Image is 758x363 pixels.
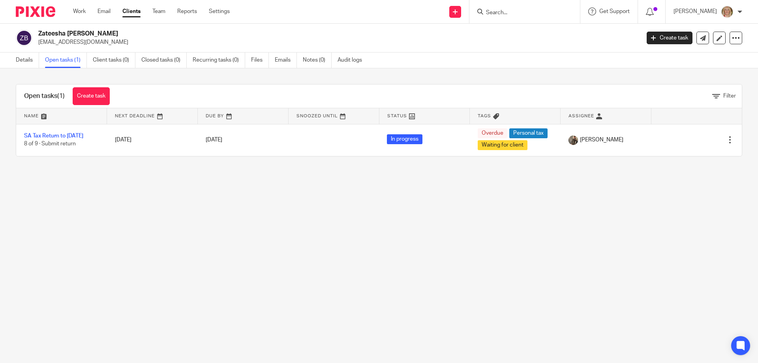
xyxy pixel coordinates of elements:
[568,135,578,145] img: IMG_5023.jpeg
[478,114,491,118] span: Tags
[141,53,187,68] a: Closed tasks (0)
[16,30,32,46] img: svg%3E
[674,8,717,15] p: [PERSON_NAME]
[193,53,245,68] a: Recurring tasks (0)
[98,8,111,15] a: Email
[251,53,269,68] a: Files
[338,53,368,68] a: Audit logs
[275,53,297,68] a: Emails
[38,38,635,46] p: [EMAIL_ADDRESS][DOMAIN_NAME]
[152,8,165,15] a: Team
[599,9,630,14] span: Get Support
[38,30,516,38] h2: Zateesha [PERSON_NAME]
[580,136,623,144] span: [PERSON_NAME]
[509,128,548,138] span: Personal tax
[107,124,198,156] td: [DATE]
[721,6,734,18] img: JW%20photo.JPG
[209,8,230,15] a: Settings
[93,53,135,68] a: Client tasks (0)
[296,114,338,118] span: Snoozed Until
[478,128,507,138] span: Overdue
[16,53,39,68] a: Details
[723,93,736,99] span: Filter
[303,53,332,68] a: Notes (0)
[73,87,110,105] a: Create task
[122,8,141,15] a: Clients
[24,133,83,139] a: SA Tax Return to [DATE]
[73,8,86,15] a: Work
[45,53,87,68] a: Open tasks (1)
[57,93,65,99] span: (1)
[206,137,222,143] span: [DATE]
[16,6,55,17] img: Pixie
[387,114,407,118] span: Status
[485,9,556,17] input: Search
[647,32,692,44] a: Create task
[478,140,527,150] span: Waiting for client
[24,92,65,100] h1: Open tasks
[24,141,76,147] span: 8 of 9 · Submit return
[387,134,422,144] span: In progress
[177,8,197,15] a: Reports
